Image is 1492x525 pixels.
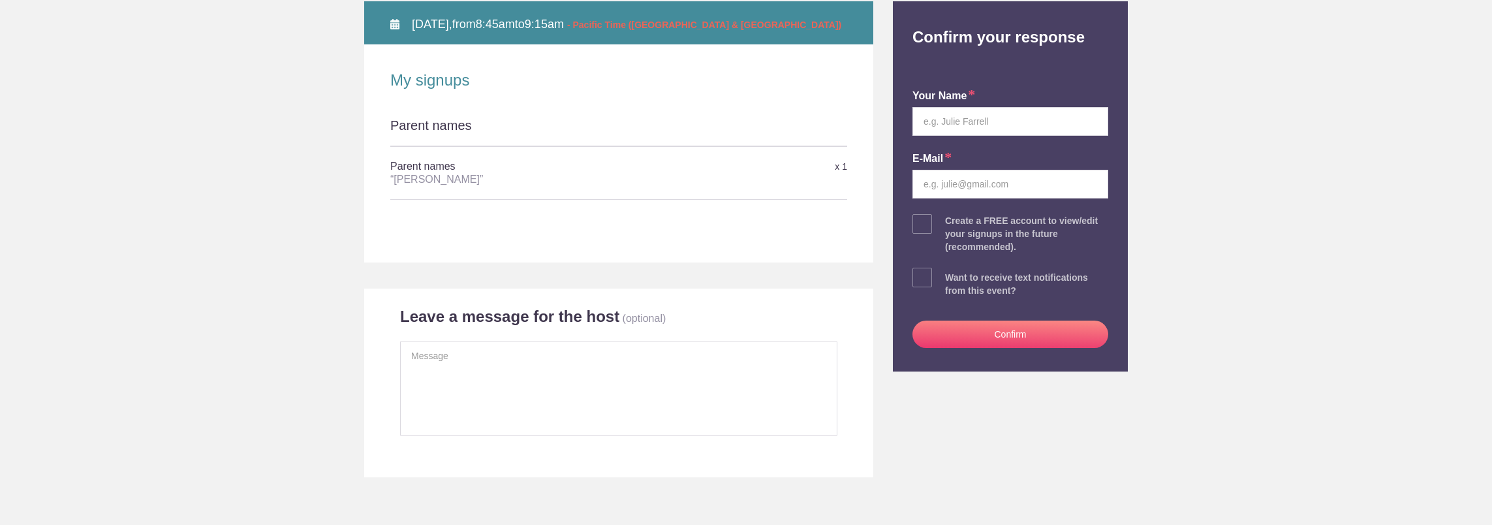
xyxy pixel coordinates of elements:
[390,116,847,146] div: Parent names
[945,271,1108,297] div: Want to receive text notifications from this event?
[412,18,841,31] span: from to
[912,89,975,104] label: your name
[945,214,1108,253] div: Create a FREE account to view/edit your signups in the future (recommended).
[390,173,695,186] div: “[PERSON_NAME]”
[476,18,515,31] span: 8:45am
[390,19,399,29] img: Calendar alt
[412,18,452,31] span: [DATE],
[567,20,841,30] span: - Pacific Time ([GEOGRAPHIC_DATA] & [GEOGRAPHIC_DATA])
[525,18,564,31] span: 9:15am
[912,170,1108,199] input: e.g. julie@gmail.com
[390,153,695,193] h5: Parent names
[912,321,1108,348] button: Confirm
[623,313,666,324] p: (optional)
[695,155,847,178] div: x 1
[912,151,952,167] label: E-mail
[390,71,847,90] h2: My signups
[912,107,1108,136] input: e.g. Julie Farrell
[400,307,619,326] h2: Leave a message for the host
[903,1,1118,47] h2: Confirm your response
